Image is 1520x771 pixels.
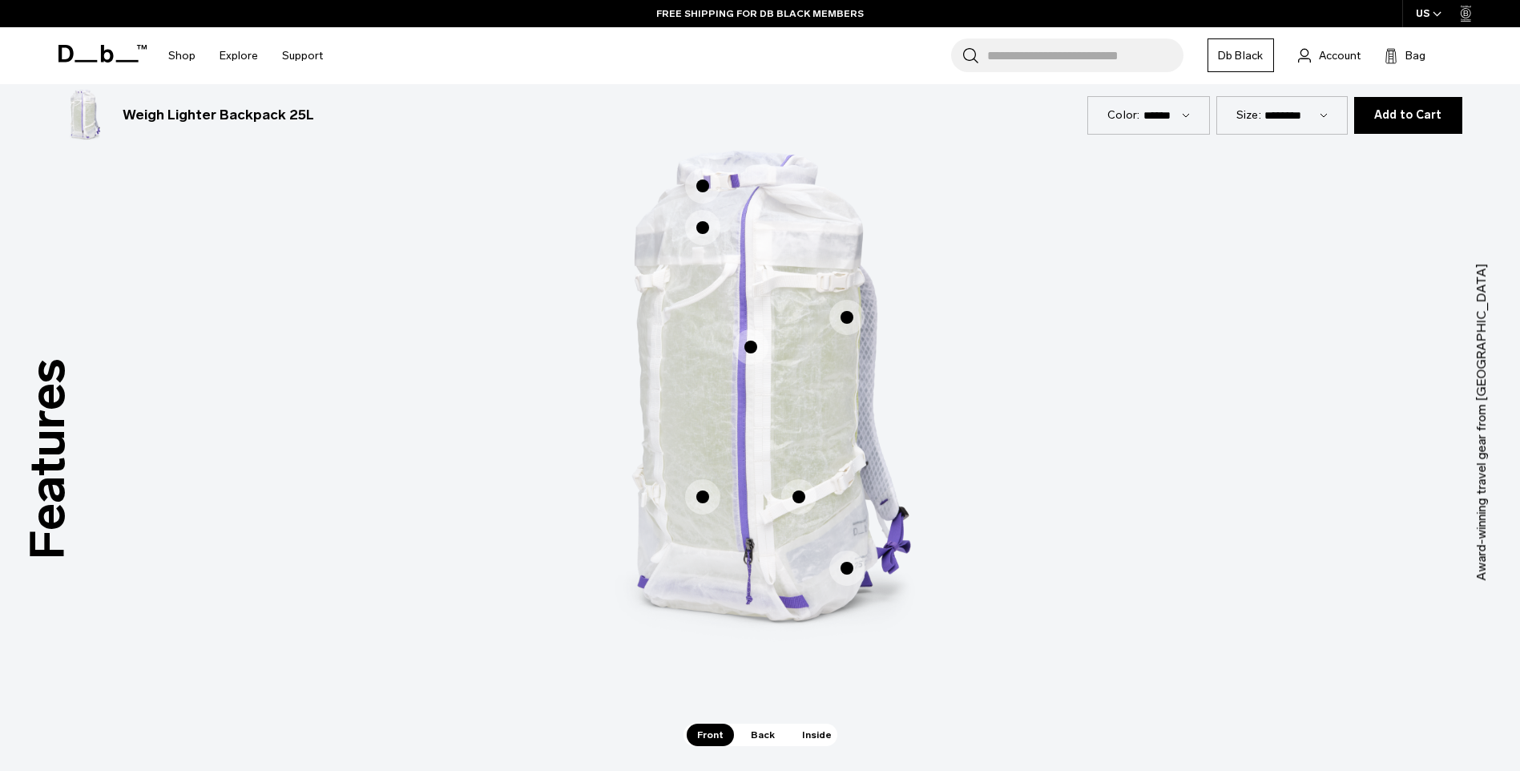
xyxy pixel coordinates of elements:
[1319,47,1361,64] span: Account
[123,105,314,126] h3: Weigh Lighter Backpack 25L
[58,90,110,141] img: Weigh_Lighter_Backpack_25L_1.png
[1236,107,1261,123] label: Size:
[1354,97,1462,134] button: Add to Cart
[168,27,196,84] a: Shop
[740,724,785,746] span: Back
[792,724,842,746] span: Inside
[282,27,323,84] a: Support
[220,27,258,84] a: Explore
[656,6,864,21] a: FREE SHIPPING FOR DB BLACK MEMBERS
[1385,46,1425,65] button: Bag
[156,27,335,84] nav: Main Navigation
[1405,47,1425,64] span: Bag
[1107,107,1140,123] label: Color:
[687,724,734,746] span: Front
[1298,46,1361,65] a: Account
[11,359,85,560] h3: Features
[520,99,1001,724] div: 1 / 3
[1208,38,1274,72] a: Db Black
[1374,109,1442,122] span: Add to Cart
